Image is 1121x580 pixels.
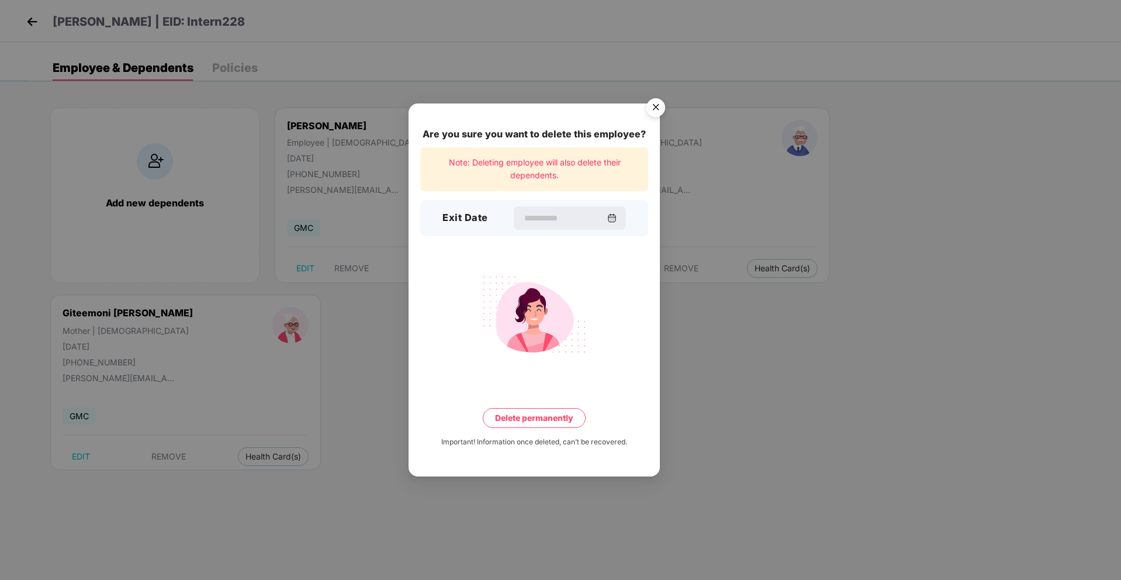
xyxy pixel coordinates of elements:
[483,408,586,427] button: Delete permanently
[420,147,648,191] div: Note: Deleting employee will also delete their dependents.
[441,436,627,447] div: Important! Information once deleted, can’t be recovered.
[469,268,600,360] img: svg+xml;base64,PHN2ZyB4bWxucz0iaHR0cDovL3d3dy53My5vcmcvMjAwMC9zdmciIHdpZHRoPSIyMjQiIGhlaWdodD0iMT...
[442,210,488,226] h3: Exit Date
[639,92,672,125] img: svg+xml;base64,PHN2ZyB4bWxucz0iaHR0cDovL3d3dy53My5vcmcvMjAwMC9zdmciIHdpZHRoPSI1NiIgaGVpZ2h0PSI1Ni...
[607,213,617,223] img: svg+xml;base64,PHN2ZyBpZD0iQ2FsZW5kYXItMzJ4MzIiIHhtbG5zPSJodHRwOi8vd3d3LnczLm9yZy8yMDAwL3N2ZyIgd2...
[639,92,671,124] button: Close
[420,127,648,141] div: Are you sure you want to delete this employee?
